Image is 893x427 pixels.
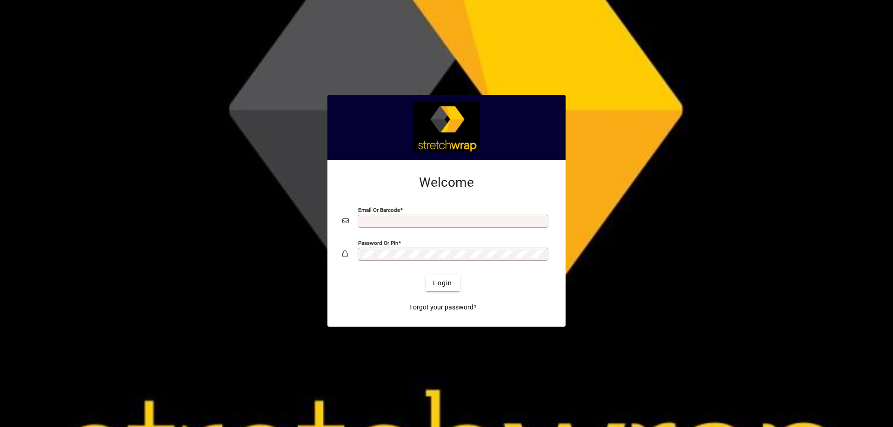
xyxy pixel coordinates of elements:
button: Login [426,275,460,291]
mat-label: Password or Pin [358,240,398,246]
span: Forgot your password? [409,302,477,312]
a: Forgot your password? [406,299,480,315]
mat-label: Email or Barcode [358,207,400,213]
h2: Welcome [342,175,551,191]
span: Login [433,278,452,288]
